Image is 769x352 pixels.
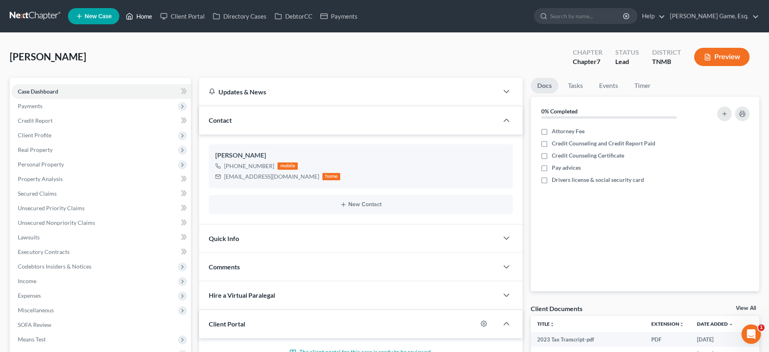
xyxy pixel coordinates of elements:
[561,78,589,94] a: Tasks
[11,84,191,99] a: Case Dashboard
[18,161,64,168] span: Personal Property
[209,235,239,242] span: Quick Info
[758,324,765,331] span: 1
[271,9,316,23] a: DebtorCC
[11,318,191,332] a: SOFA Review
[593,78,625,94] a: Events
[552,139,655,147] span: Credit Counseling and Credit Report Paid
[215,201,506,208] button: New Contact
[11,113,191,128] a: Credit Report
[628,78,657,94] a: Timer
[209,263,240,271] span: Comments
[541,108,578,115] strong: 0% Completed
[597,58,600,65] span: 7
[638,9,665,23] a: Help
[552,127,585,135] span: Attorney Fee
[11,201,191,215] a: Unsecured Priority Claims
[652,57,681,66] div: TNMB
[550,9,624,23] input: Search by name...
[615,57,639,66] div: Lead
[18,336,46,343] span: Means Test
[11,186,191,201] a: Secured Claims
[550,322,555,327] i: unfold_more
[224,162,274,170] div: [PHONE_NUMBER]
[209,116,232,124] span: Contact
[679,322,684,327] i: unfold_more
[537,321,555,327] a: Titleunfold_more
[552,151,624,160] span: Credit Counseling Certificate
[11,215,191,230] a: Unsecured Nonpriority Claims
[645,332,691,347] td: PDF
[11,172,191,186] a: Property Analysis
[531,304,583,313] div: Client Documents
[531,332,645,347] td: 2023 Tax Transcript-pdf
[209,320,245,328] span: Client Portal
[18,292,41,299] span: Expenses
[18,190,57,197] span: Secured Claims
[741,324,761,344] iframe: Intercom live chat
[18,205,85,211] span: Unsecured Priority Claims
[552,164,581,172] span: Pay advices
[18,146,53,153] span: Real Property
[697,321,733,327] a: Date Added expand_more
[573,48,602,57] div: Chapter
[729,322,733,327] i: expand_more
[209,291,275,299] span: Hire a Virtual Paralegal
[122,9,156,23] a: Home
[85,13,112,19] span: New Case
[18,102,42,109] span: Payments
[18,248,70,255] span: Executory Contracts
[651,321,684,327] a: Extensionunfold_more
[694,48,750,66] button: Preview
[224,173,319,181] div: [EMAIL_ADDRESS][DOMAIN_NAME]
[652,48,681,57] div: District
[322,173,340,180] div: home
[10,51,86,62] span: [PERSON_NAME]
[18,307,54,314] span: Miscellaneous
[215,151,506,160] div: [PERSON_NAME]
[209,87,488,96] div: Updates & News
[736,305,756,311] a: View All
[18,117,53,124] span: Credit Report
[278,162,298,170] div: mobile
[18,88,58,95] span: Case Dashboard
[18,132,51,139] span: Client Profile
[691,332,740,347] td: [DATE]
[11,245,191,259] a: Executory Contracts
[18,219,95,226] span: Unsecured Nonpriority Claims
[573,57,602,66] div: Chapter
[531,78,558,94] a: Docs
[615,48,639,57] div: Status
[552,176,644,184] span: Drivers license & social security card
[209,9,271,23] a: Directory Cases
[18,175,63,182] span: Property Analysis
[18,321,51,328] span: SOFA Review
[11,230,191,245] a: Lawsuits
[18,263,91,270] span: Codebtors Insiders & Notices
[156,9,209,23] a: Client Portal
[18,234,40,241] span: Lawsuits
[316,9,362,23] a: Payments
[666,9,759,23] a: [PERSON_NAME] Game, Esq.
[18,277,36,284] span: Income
